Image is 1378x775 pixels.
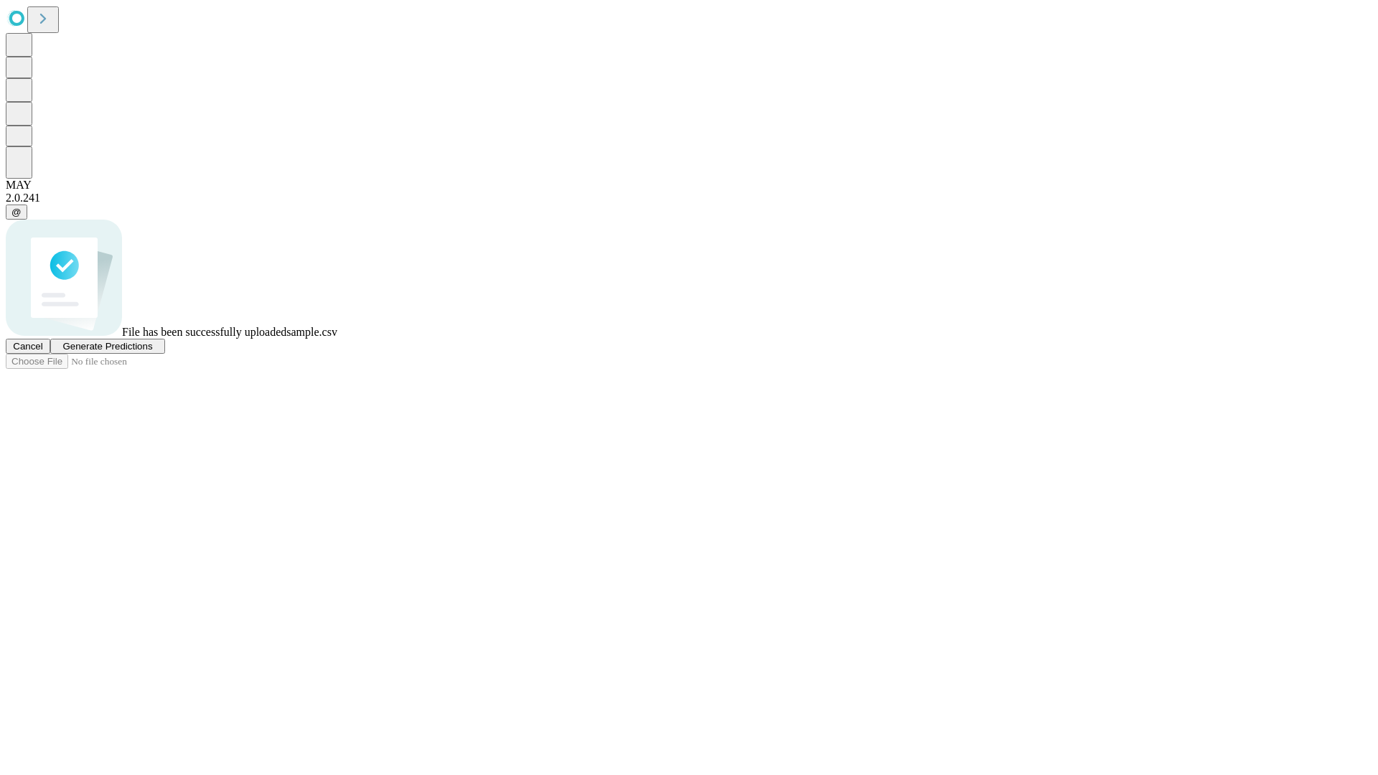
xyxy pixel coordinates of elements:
span: File has been successfully uploaded [122,326,286,338]
div: MAY [6,179,1372,192]
span: Generate Predictions [62,341,152,352]
button: Cancel [6,339,50,354]
span: sample.csv [286,326,337,338]
div: 2.0.241 [6,192,1372,205]
button: Generate Predictions [50,339,165,354]
span: Cancel [13,341,43,352]
span: @ [11,207,22,217]
button: @ [6,205,27,220]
